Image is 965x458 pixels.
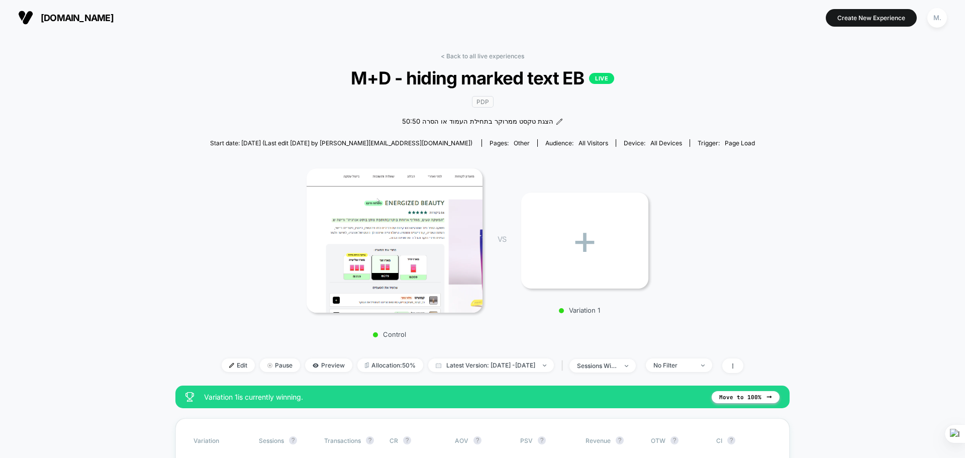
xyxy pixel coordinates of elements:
div: Audience: [545,139,608,147]
div: + [521,193,648,289]
button: Create New Experience [826,9,917,27]
p: LIVE [589,73,614,84]
span: other [514,139,530,147]
button: ? [289,436,297,444]
button: [DOMAIN_NAME] [15,10,117,26]
span: Latest Version: [DATE] - [DATE] [428,358,554,372]
img: rebalance [365,362,369,368]
img: edit [229,363,234,368]
div: Trigger: [698,139,755,147]
span: CR [390,437,398,444]
button: ? [670,436,679,444]
button: ? [473,436,481,444]
span: Sessions [259,437,284,444]
img: end [701,364,705,367]
span: Preview [305,358,352,372]
span: OTW [651,436,706,444]
button: ? [403,436,411,444]
img: end [267,363,272,368]
span: Variation 1 is currently winning. [204,393,702,401]
button: ? [366,436,374,444]
span: [DOMAIN_NAME] [41,13,114,23]
span: Start date: [DATE] (Last edit [DATE] by [PERSON_NAME][EMAIL_ADDRESS][DOMAIN_NAME]) [210,139,472,147]
span: Page Load [725,139,755,147]
span: Variation [194,436,249,444]
span: Transactions [324,437,361,444]
span: Device: [616,139,690,147]
span: 50:50 הצגת טקסט ממרוקר בתחילת העמוד או הסרה [402,117,553,127]
img: calendar [436,363,441,368]
p: Control [302,330,477,338]
button: Move to 100% [712,391,780,403]
span: all devices [650,139,682,147]
span: AOV [455,437,468,444]
div: No Filter [653,361,694,369]
button: M. [924,8,950,28]
span: PSV [520,437,533,444]
button: ? [538,436,546,444]
span: All Visitors [578,139,608,147]
img: Visually logo [18,10,33,25]
div: sessions with impression [577,362,617,370]
span: VS [498,235,506,243]
img: end [543,364,546,367]
div: Pages: [490,139,530,147]
span: pdp [472,96,494,108]
img: success_star [185,392,194,402]
span: M+D - hiding marked text EB [237,67,727,88]
span: Revenue [586,437,611,444]
a: < Back to all live experiences [441,52,524,60]
span: | [559,358,569,373]
div: M. [927,8,947,28]
p: Variation 1 [516,306,643,314]
img: end [625,365,628,367]
span: Pause [260,358,300,372]
span: Allocation: 50% [357,358,423,372]
span: CI [716,436,771,444]
button: ? [616,436,624,444]
img: Control main [307,168,482,313]
button: ? [727,436,735,444]
span: Edit [222,358,255,372]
